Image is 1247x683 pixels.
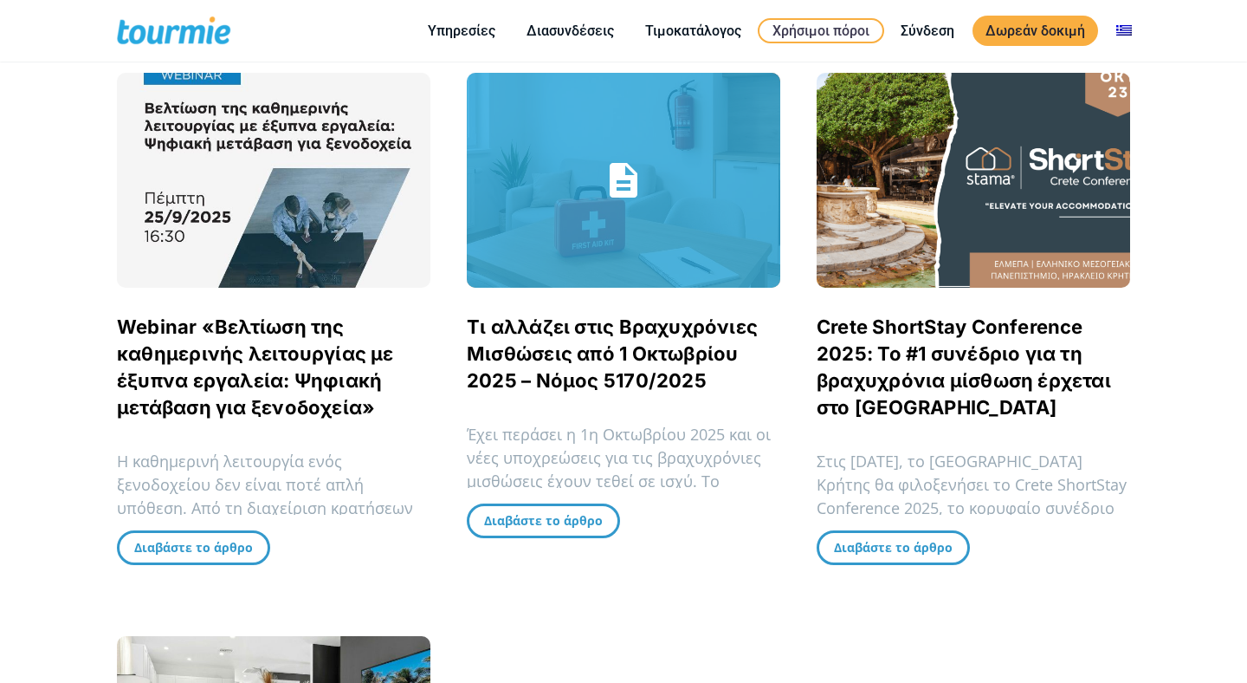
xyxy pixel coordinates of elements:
[467,504,620,538] a: Διαβάστε το άρθρο
[888,20,967,42] a: Σύνδεση
[834,539,953,556] span: Διαβάστε το άρθρο
[972,16,1098,46] a: Δωρεάν δοκιμή
[817,530,970,565] a: Διαβάστε το άρθρο
[467,423,780,517] p: Έχει περάσει η 1η Οκτωβρίου 2025 και οι νέες υποχρεώσεις για τις βραχυχρόνιες μισθώσεις έχουν τεθ...
[117,530,270,565] a: Διαβάστε το άρθρο
[134,539,253,556] span: Διαβάστε το άρθρο
[632,20,754,42] a: Τιμοκατάλογος
[415,20,508,42] a: Υπηρεσίες
[514,20,627,42] a: Διασυνδέσεις
[817,315,1111,419] a: Crete ShortStay Conference 2025: Το #1 συνέδριο για τη βραχυχρόνια μίσθωση έρχεται στο [GEOGRAPHI...
[758,18,884,43] a: Χρήσιμοι πόροι
[467,315,758,392] a: Τι αλλάζει στις Βραχυχρόνιες Μισθώσεις από 1 Οκτωβρίου 2025 – Νόμος 5170/2025
[117,450,430,543] p: Η καθημερινή λειτουργία ενός ξενοδοχείου δεν είναι ποτέ απλή υπόθεση. Από τη διαχείριση κρατήσεων...
[817,450,1130,543] p: Στις [DATE], το [GEOGRAPHIC_DATA] Κρήτης θα φιλοξενήσει το Crete ShortStay Conference 2025, το κο...
[117,315,394,419] a: Webinar «Βελτίωση της καθημερινής λειτουργίας με έξυπνα εργαλεία: Ψηφιακή μετάβαση για ξενοδοχεία»
[484,512,603,529] span: Διαβάστε το άρθρο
